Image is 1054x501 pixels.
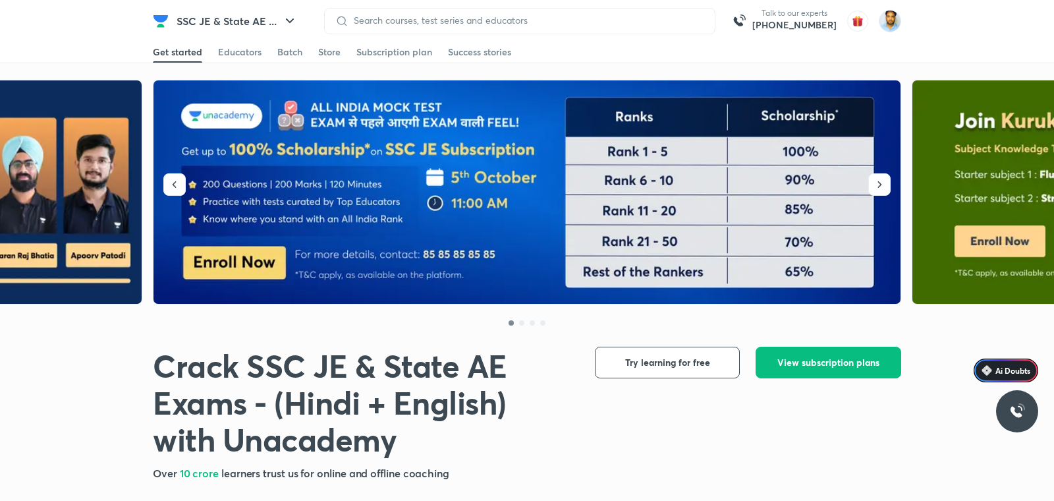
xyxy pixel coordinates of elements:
[756,347,901,378] button: View subscription plans
[318,45,341,59] div: Store
[879,10,901,32] img: Kunal Pradeep
[448,42,511,63] a: Success stories
[752,18,837,32] a: [PHONE_NUMBER]
[982,365,992,376] img: Icon
[169,8,306,34] button: SSC JE & State AE ...
[153,45,202,59] div: Get started
[221,466,449,480] span: learners trust us for online and offline coaching
[448,45,511,59] div: Success stories
[1009,403,1025,419] img: ttu
[348,15,704,26] input: Search courses, test series and educators
[595,347,740,378] button: Try learning for free
[974,359,1038,382] a: Ai Doubts
[847,11,868,32] img: avatar
[625,356,710,369] span: Try learning for free
[153,347,574,457] h1: Crack SSC JE & State AE Exams - (Hindi + English) with Unacademy
[153,42,202,63] a: Get started
[777,356,879,369] span: View subscription plans
[180,466,221,480] span: 10 crore
[153,466,180,480] span: Over
[726,8,752,34] img: call-us
[356,45,432,59] div: Subscription plan
[995,365,1030,376] span: Ai Doubts
[153,13,169,29] img: Company Logo
[218,45,262,59] div: Educators
[277,45,302,59] div: Batch
[277,42,302,63] a: Batch
[356,42,432,63] a: Subscription plan
[752,8,837,18] p: Talk to our experts
[318,42,341,63] a: Store
[218,42,262,63] a: Educators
